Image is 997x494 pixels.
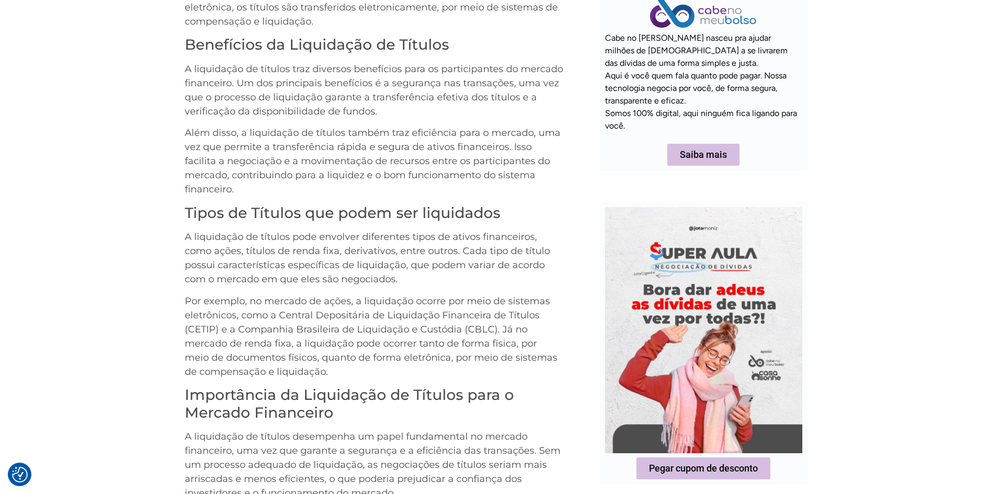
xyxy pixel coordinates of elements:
p: Além disso, a liquidação de títulos também traz eficiência para o mercado, uma vez que permite a ... [185,126,564,197]
h3: Importância da Liquidação de Títulos para o Mercado Financeiro [185,386,564,421]
p: A liquidação de títulos traz diversos benefícios para os participantes do mercado financeiro. Um ... [185,62,564,119]
img: Revisit consent button [12,467,28,482]
p: A liquidação de títulos pode envolver diferentes tipos de ativos financeiros, como ações, títulos... [185,230,564,286]
span: Pegar cupom de desconto [649,464,758,473]
a: Pegar cupom de desconto [636,457,770,479]
a: Saiba mais [667,144,740,166]
span: Saiba mais [680,150,727,159]
p: Por exemplo, no mercado de ações, a liquidação ocorre por meio de sistemas eletrônicos, como a Ce... [185,294,564,379]
h3: Tipos de Títulos que podem ser liquidados [185,204,564,222]
button: Preferências de consentimento [12,467,28,482]
p: Cabe no [PERSON_NAME] nasceu pra ajudar milhões de [DEMOGRAPHIC_DATA] a se livrarem das dívidas d... [605,32,802,132]
h3: Benefícios da Liquidação de Títulos [185,36,564,54]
